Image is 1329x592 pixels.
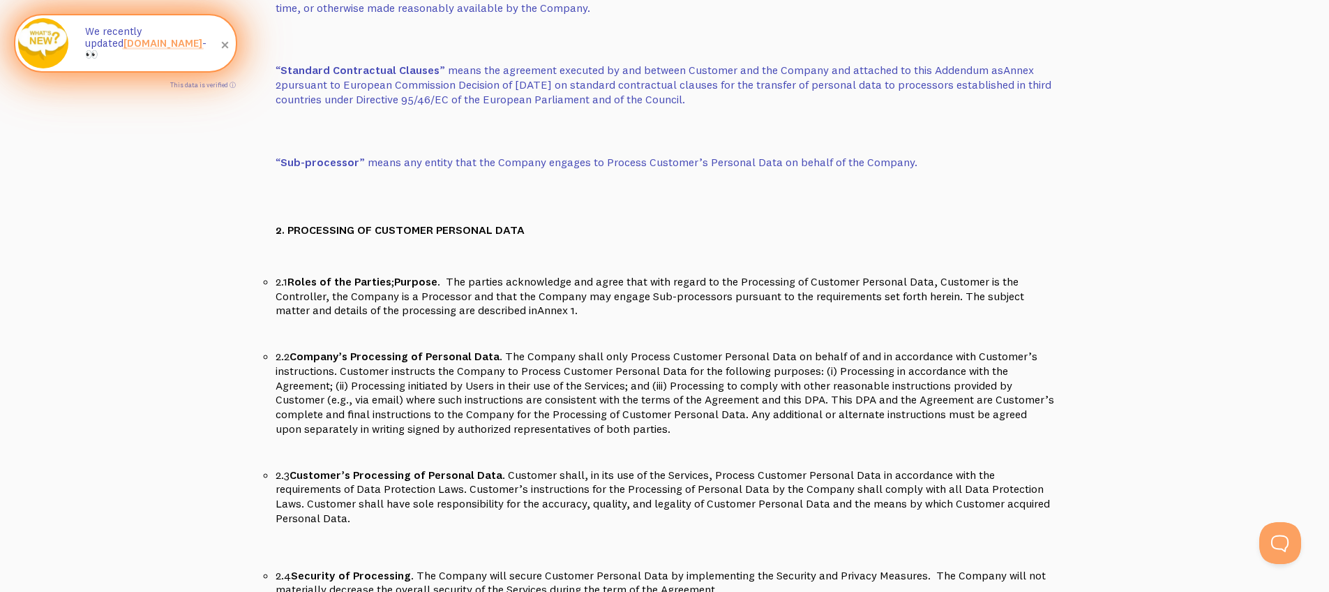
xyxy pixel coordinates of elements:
span: Annex 2 [276,63,1034,91]
strong: Customer’s Processing of Personal Data [290,468,502,482]
strong: 2. PROCESSING OF CUSTOMER PERSONAL DATA [276,223,525,237]
strong: Roles of the Parties [287,274,391,288]
span: pursuant to European Commission Decision of [DATE] on standard contractual clauses for the transf... [276,77,1051,106]
strong: Sub-processor [280,155,359,169]
li: 2.1 [276,274,1054,318]
strong: Purpose [394,274,437,288]
li: 2.3 [276,468,1054,526]
strong: Security of Processing [291,568,411,582]
strong: Standard Contractual Clauses [280,63,440,77]
span: “ ” means the agreement executed by and between Customer and the Company and attached to this Add... [276,63,1003,77]
span: ; . The parties acknowledge and agree that with regard to the Processing of Customer Personal Dat... [276,274,1024,318]
strong: Company’s Processing of Personal Data [290,349,500,363]
span: Annex 1 [537,303,575,317]
span: “ ” means any entity that the Company engages to Process Customer’s Personal Data on behalf of th... [276,155,917,169]
span: . Customer shall, in its use of the Services, Process Customer Personal Data in accordance with t... [276,468,1050,525]
p: We recently updated - 👀 [85,26,222,61]
a: This data is verified ⓘ [170,81,236,89]
img: Fomo [18,18,68,68]
span: . [575,303,578,317]
span: . The Company shall only Process Customer Personal Data on behalf of and in accordance with Custo... [276,349,1054,436]
a: [DOMAIN_NAME] [123,36,202,50]
iframe: Help Scout Beacon - Open [1259,522,1301,564]
li: 2.2 [276,349,1054,436]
